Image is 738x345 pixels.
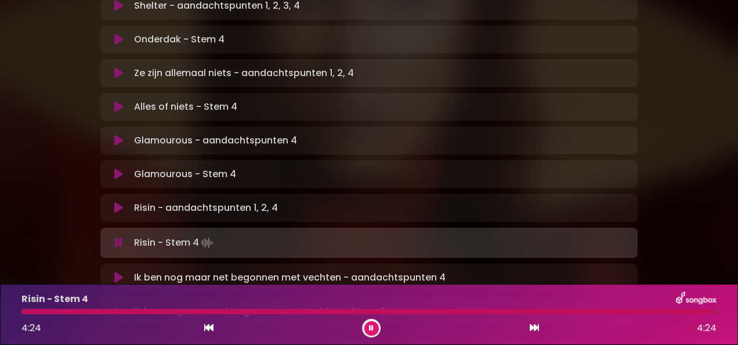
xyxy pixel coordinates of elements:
[676,292,717,307] img: songbox-logo-white.png
[21,292,88,306] p: Risin - Stem 4
[199,235,215,251] img: waveform4.gif
[134,271,446,285] font: Ik ben nog maar net begonnen met vechten - aandachtspunten 4
[134,66,354,80] font: Ze zijn allemaal niets - aandachtspunten 1, 2, 4
[697,321,717,335] span: 4:24
[134,134,297,148] font: Glamourous - aandachtspunten 4
[134,236,199,250] font: Risin - Stem 4
[134,167,236,181] font: Glamourous - Stem 4
[21,321,41,335] span: 4:24
[134,100,237,114] font: Alles of niets - Stem 4
[134,201,278,215] font: Risin - aandachtspunten 1, 2, 4
[134,33,225,46] font: Onderdak - Stem 4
